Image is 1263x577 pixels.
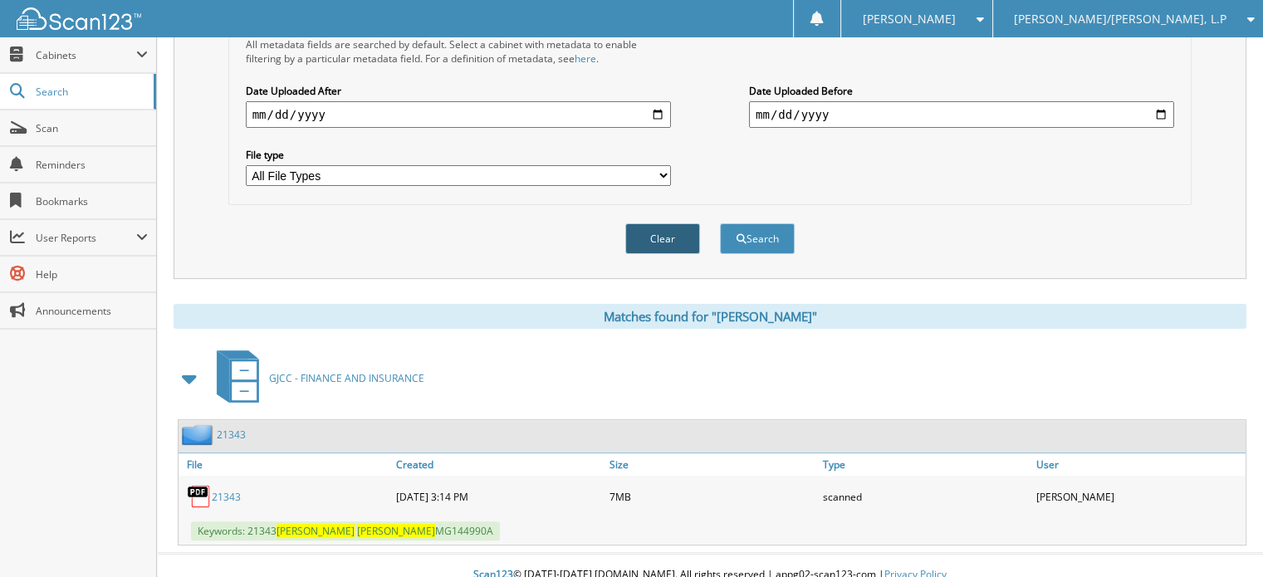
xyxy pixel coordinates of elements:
span: Cabinets [36,48,136,62]
img: folder2.png [182,424,217,445]
a: 21343 [217,428,246,442]
a: Size [605,453,819,476]
a: Created [392,453,605,476]
input: end [749,101,1174,128]
div: [PERSON_NAME] [1032,480,1246,513]
span: Search [36,85,145,99]
a: GJCC - FINANCE AND INSURANCE [207,345,424,411]
div: Matches found for "[PERSON_NAME]" [174,304,1246,329]
div: scanned [819,480,1032,513]
div: [DATE] 3:14 PM [392,480,605,513]
span: [PERSON_NAME] [277,524,355,538]
span: [PERSON_NAME] [357,524,435,538]
a: File [179,453,392,476]
label: Date Uploaded Before [749,84,1174,98]
img: PDF.png [187,484,212,509]
img: scan123-logo-white.svg [17,7,141,30]
span: Reminders [36,158,148,172]
label: File type [246,148,671,162]
a: User [1032,453,1246,476]
span: [PERSON_NAME] [862,14,955,24]
div: 7MB [605,480,819,513]
input: start [246,101,671,128]
a: Type [819,453,1032,476]
a: 21343 [212,490,241,504]
button: Search [720,223,795,254]
a: here [575,51,596,66]
span: Scan [36,121,148,135]
span: Bookmarks [36,194,148,208]
span: Announcements [36,304,148,318]
span: [PERSON_NAME]/[PERSON_NAME], L.P [1014,14,1226,24]
button: Clear [625,223,700,254]
span: Help [36,267,148,281]
span: GJCC - FINANCE AND INSURANCE [269,371,424,385]
span: Keywords: 21343 MG144990A [191,521,500,540]
span: User Reports [36,231,136,245]
div: All metadata fields are searched by default. Select a cabinet with metadata to enable filtering b... [246,37,671,66]
iframe: Chat Widget [1180,497,1263,577]
label: Date Uploaded After [246,84,671,98]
